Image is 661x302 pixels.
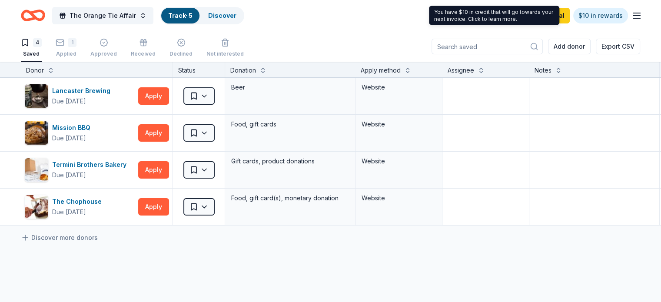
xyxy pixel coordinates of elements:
div: Donor [26,65,44,76]
img: Image for The Chophouse [25,195,48,219]
div: Due [DATE] [52,170,86,180]
div: Website [362,193,436,203]
button: Track· 5Discover [160,7,244,24]
div: Website [362,82,436,93]
div: Food, gift cards [230,118,350,130]
button: Export CSV [596,39,640,54]
div: Notes [535,65,551,76]
button: Apply [138,161,169,179]
div: Saved [21,50,42,57]
button: Image for Termini Brothers BakeryTermini Brothers BakeryDue [DATE] [24,158,135,182]
div: Declined [169,50,193,57]
div: 1 [68,38,76,47]
button: 1Applied [56,35,76,62]
div: Donation [230,65,256,76]
button: Image for Lancaster BrewingLancaster BrewingDue [DATE] [24,84,135,108]
a: $10 in rewards [573,8,628,23]
a: Home [21,5,45,26]
a: Track· 5 [168,12,193,19]
div: Website [362,156,436,166]
div: Gift cards, product donations [230,155,350,167]
div: 4 [33,38,42,47]
img: Image for Mission BBQ [25,121,48,145]
button: Image for Mission BBQMission BBQDue [DATE] [24,121,135,145]
button: Declined [169,35,193,62]
input: Search saved [432,39,543,54]
div: The Chophouse [52,196,105,207]
div: Status [173,62,225,77]
div: Food, gift card(s), monetary donation [230,192,350,204]
div: You have $10 in credit that will go towards your next invoice. Click to learn more. [429,6,559,25]
div: Not interested [206,50,244,57]
button: 4Saved [21,35,42,62]
img: Image for Lancaster Brewing [25,84,48,108]
button: Apply [138,87,169,105]
button: The Orange Tie Affair [52,7,153,24]
a: Discover [208,12,236,19]
div: Apply method [361,65,401,76]
div: Approved [90,50,117,57]
img: Image for Termini Brothers Bakery [25,158,48,182]
div: Due [DATE] [52,96,86,106]
div: Assignee [448,65,474,76]
div: Received [131,50,156,57]
div: Applied [56,50,76,57]
div: Website [362,119,436,129]
button: Approved [90,35,117,62]
div: Lancaster Brewing [52,86,114,96]
button: Add donor [548,39,591,54]
div: Termini Brothers Bakery [52,159,130,170]
div: Due [DATE] [52,133,86,143]
div: Due [DATE] [52,207,86,217]
button: Image for The ChophouseThe ChophouseDue [DATE] [24,195,135,219]
a: Discover more donors [21,232,98,243]
div: Mission BBQ [52,123,94,133]
div: Beer [230,81,350,93]
button: Apply [138,198,169,216]
button: Not interested [206,35,244,62]
button: Apply [138,124,169,142]
button: Received [131,35,156,62]
span: The Orange Tie Affair [70,10,136,21]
